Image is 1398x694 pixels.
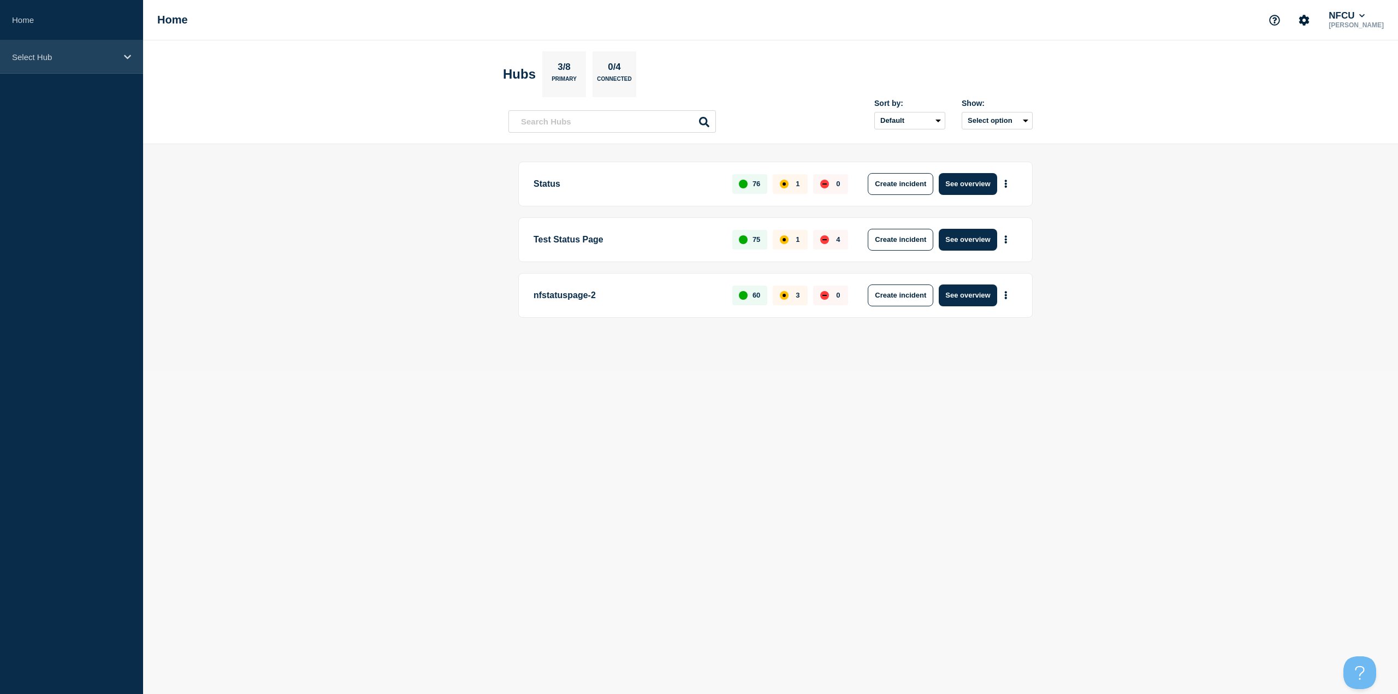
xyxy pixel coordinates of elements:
p: 0 [836,291,840,299]
button: NFCU [1326,10,1367,21]
p: 60 [753,291,760,299]
p: Select Hub [12,52,117,62]
button: Create incident [868,284,933,306]
button: More actions [999,229,1013,250]
p: Connected [597,76,631,87]
button: Select option [962,112,1033,129]
button: See overview [939,284,997,306]
p: 3/8 [554,62,575,76]
p: [PERSON_NAME] [1326,21,1386,29]
div: up [739,235,748,244]
p: 0 [836,180,840,188]
button: Create incident [868,173,933,195]
div: affected [780,235,789,244]
h2: Hubs [503,67,536,82]
div: down [820,291,829,300]
button: More actions [999,285,1013,305]
button: Support [1263,9,1286,32]
p: 1 [796,235,799,244]
div: affected [780,180,789,188]
div: down [820,180,829,188]
p: 0/4 [604,62,625,76]
div: down [820,235,829,244]
div: up [739,180,748,188]
input: Search Hubs [508,110,716,133]
button: Account settings [1293,9,1316,32]
p: 76 [753,180,760,188]
p: Primary [552,76,577,87]
p: nfstatuspage-2 [534,284,720,306]
p: 1 [796,180,799,188]
div: up [739,291,748,300]
button: See overview [939,229,997,251]
p: 3 [796,291,799,299]
div: Sort by: [874,99,945,108]
button: Create incident [868,229,933,251]
p: 75 [753,235,760,244]
button: More actions [999,174,1013,194]
p: 4 [836,235,840,244]
div: Show: [962,99,1033,108]
button: See overview [939,173,997,195]
div: affected [780,291,789,300]
h1: Home [157,14,188,26]
iframe: Help Scout Beacon - Open [1343,656,1376,689]
p: Status [534,173,720,195]
p: Test Status Page [534,229,720,251]
select: Sort by [874,112,945,129]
